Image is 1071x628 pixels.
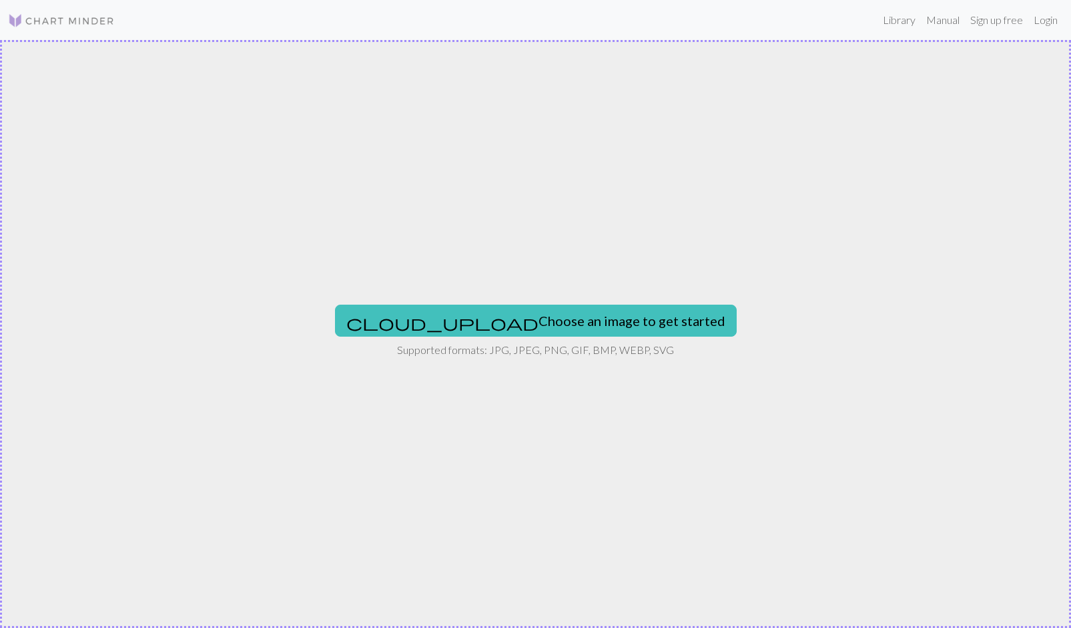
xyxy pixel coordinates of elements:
[1028,7,1063,33] a: Login
[397,342,674,358] p: Supported formats: JPG, JPEG, PNG, GIF, BMP, WEBP, SVG
[877,7,921,33] a: Library
[965,7,1028,33] a: Sign up free
[335,305,737,337] button: Choose an image to get started
[8,13,115,29] img: Logo
[921,7,965,33] a: Manual
[346,313,539,332] span: cloud_upload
